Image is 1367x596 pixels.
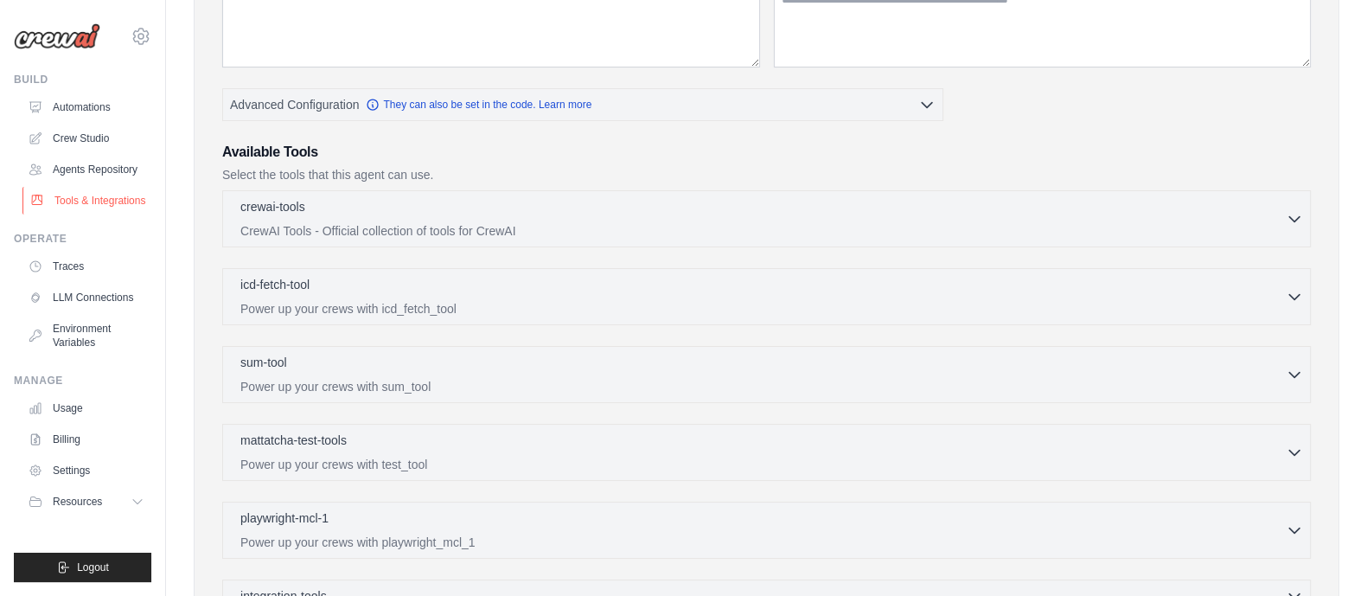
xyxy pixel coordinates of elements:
iframe: Chat Widget [1281,513,1367,596]
span: Resources [53,495,102,509]
button: playwright-mcl-1 Power up your crews with playwright_mcl_1 [230,509,1303,551]
span: Logout [77,561,109,574]
a: LLM Connections [21,284,151,311]
a: Usage [21,394,151,422]
p: crewai-tools [240,198,305,215]
a: Environment Variables [21,315,151,356]
div: Operate [14,232,151,246]
p: mattatcha-test-tools [240,432,347,449]
p: icd-fetch-tool [240,276,310,293]
img: Logo [14,23,100,49]
div: Manage [14,374,151,388]
p: Select the tools that this agent can use. [222,166,1311,183]
a: Automations [21,93,151,121]
a: Traces [21,253,151,280]
p: Power up your crews with test_tool [240,456,1286,473]
button: icd-fetch-tool Power up your crews with icd_fetch_tool [230,276,1303,317]
button: sum-tool Power up your crews with sum_tool [230,354,1303,395]
a: Settings [21,457,151,484]
p: CrewAI Tools - Official collection of tools for CrewAI [240,222,1286,240]
button: Advanced Configuration They can also be set in the code. Learn more [223,89,942,120]
button: Resources [21,488,151,516]
button: crewai-tools CrewAI Tools - Official collection of tools for CrewAI [230,198,1303,240]
button: mattatcha-test-tools Power up your crews with test_tool [230,432,1303,473]
h3: Available Tools [222,142,1311,163]
p: Power up your crews with icd_fetch_tool [240,300,1286,317]
a: Tools & Integrations [22,187,153,215]
a: Crew Studio [21,125,151,152]
p: playwright-mcl-1 [240,509,329,527]
a: They can also be set in the code. Learn more [366,98,591,112]
p: sum-tool [240,354,287,371]
button: Logout [14,553,151,582]
div: Build [14,73,151,87]
p: Power up your crews with playwright_mcl_1 [240,534,1286,551]
a: Agents Repository [21,156,151,183]
p: Power up your crews with sum_tool [240,378,1286,395]
span: Advanced Configuration [230,96,359,113]
a: Billing [21,426,151,453]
